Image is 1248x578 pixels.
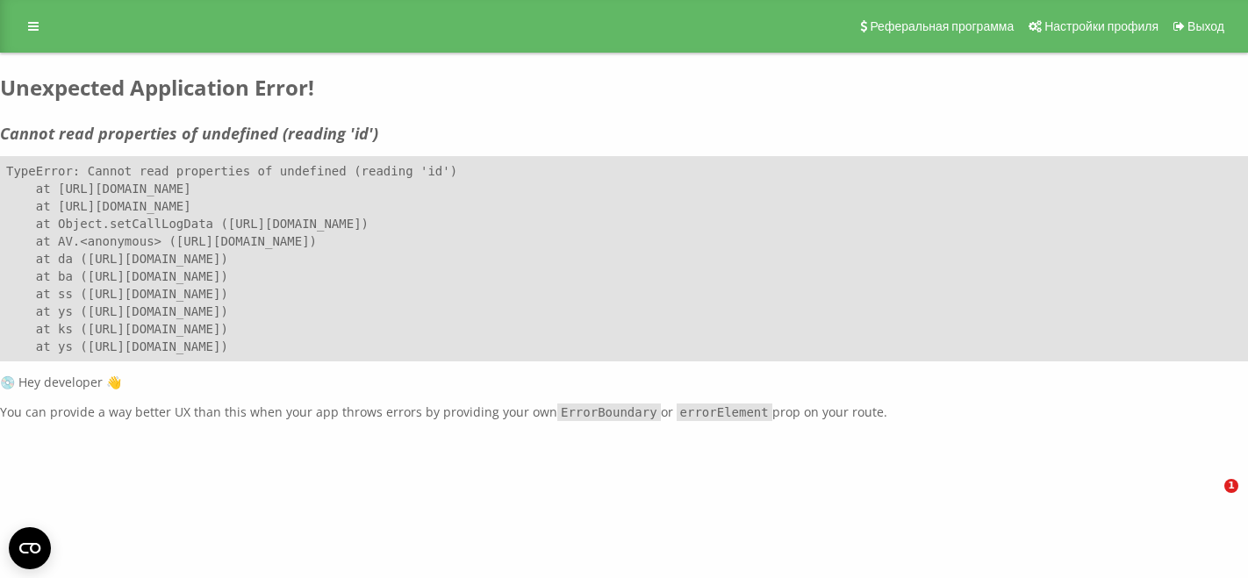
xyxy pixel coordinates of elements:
[1187,19,1224,33] span: Выход
[9,527,51,569] button: Open CMP widget
[557,403,661,421] code: ErrorBoundary
[870,19,1014,33] span: Реферальная программа
[1188,479,1230,521] iframe: Intercom live chat
[1224,479,1238,493] span: 1
[1044,19,1158,33] span: Настройки профиля
[677,403,772,421] code: errorElement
